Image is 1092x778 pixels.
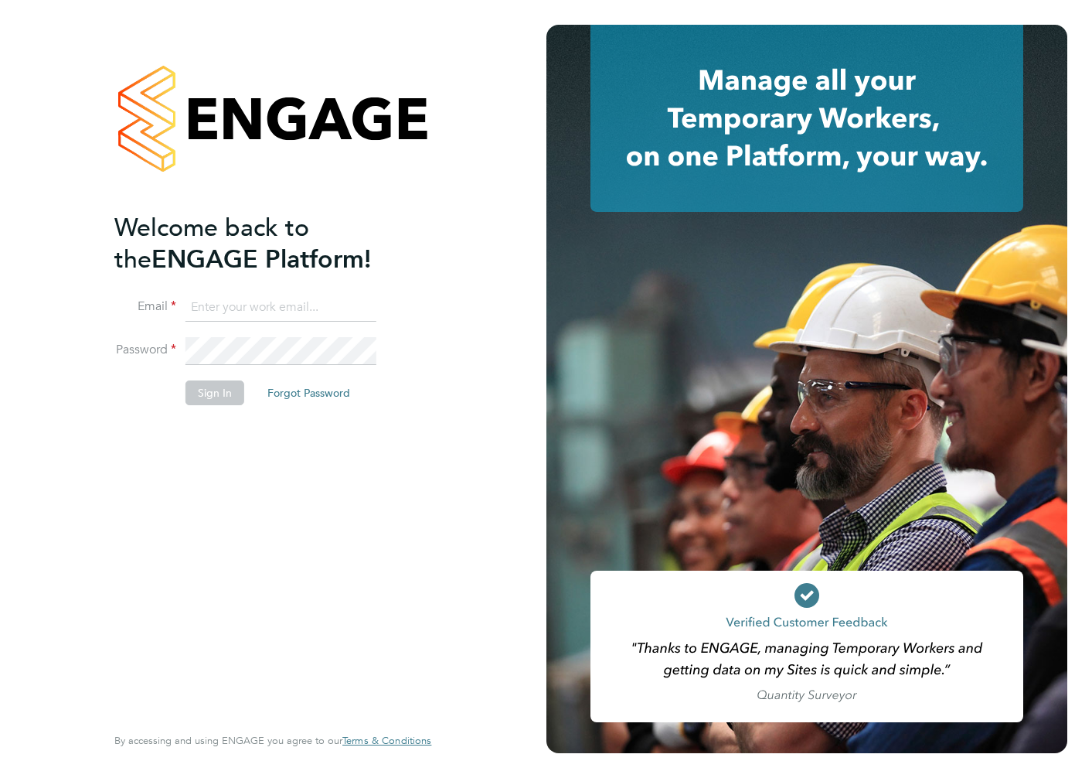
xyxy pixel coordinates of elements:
[255,380,362,405] button: Forgot Password
[114,342,176,358] label: Password
[185,380,244,405] button: Sign In
[342,735,431,747] a: Terms & Conditions
[114,212,416,275] h2: ENGAGE Platform!
[114,213,309,275] span: Welcome back to the
[114,734,431,747] span: By accessing and using ENGAGE you agree to our
[185,294,376,322] input: Enter your work email...
[114,299,176,315] label: Email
